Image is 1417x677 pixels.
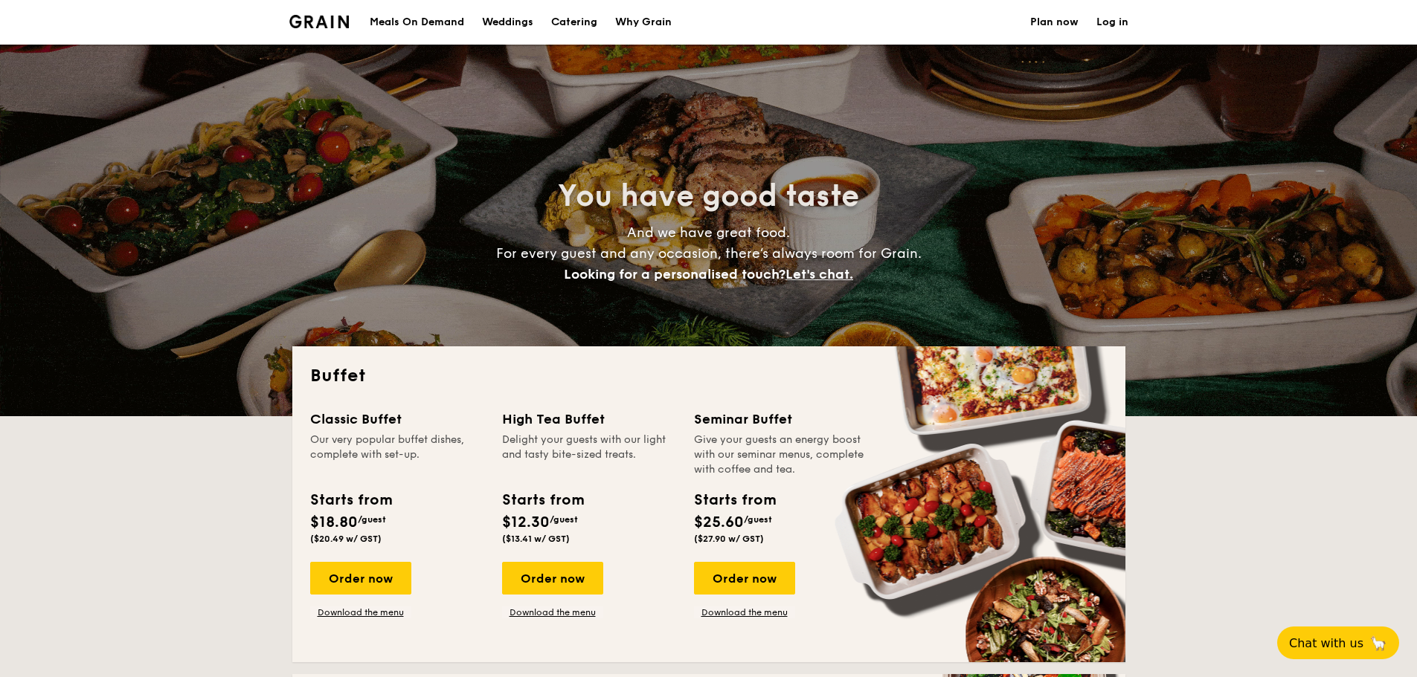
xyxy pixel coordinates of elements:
[785,266,853,282] span: Let's chat.
[694,489,775,511] div: Starts from
[496,224,922,282] span: And we have great food. For every guest and any occasion, there’s always room for Grain.
[358,514,386,525] span: /guest
[694,562,795,595] div: Order now
[694,409,868,430] div: Seminar Buffet
[289,15,350,28] img: Grain
[310,562,411,595] div: Order now
[310,409,484,430] div: Classic Buffet
[558,178,859,214] span: You have good taste
[502,489,583,511] div: Starts from
[1277,626,1399,659] button: Chat with us🦙
[564,266,785,282] span: Looking for a personalised touch?
[289,15,350,28] a: Logotype
[502,514,550,531] span: $12.30
[694,433,868,477] div: Give your guests an energy boost with our seminar menus, complete with coffee and tea.
[310,433,484,477] div: Our very popular buffet dishes, complete with set-up.
[502,606,603,618] a: Download the menu
[502,562,603,595] div: Order now
[310,606,411,618] a: Download the menu
[694,534,764,544] span: ($27.90 w/ GST)
[694,606,795,618] a: Download the menu
[744,514,772,525] span: /guest
[694,514,744,531] span: $25.60
[310,534,382,544] span: ($20.49 w/ GST)
[550,514,578,525] span: /guest
[1289,636,1363,650] span: Chat with us
[310,514,358,531] span: $18.80
[502,534,570,544] span: ($13.41 w/ GST)
[1369,635,1387,652] span: 🦙
[310,364,1108,388] h2: Buffet
[502,409,676,430] div: High Tea Buffet
[502,433,676,477] div: Delight your guests with our light and tasty bite-sized treats.
[310,489,391,511] div: Starts from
